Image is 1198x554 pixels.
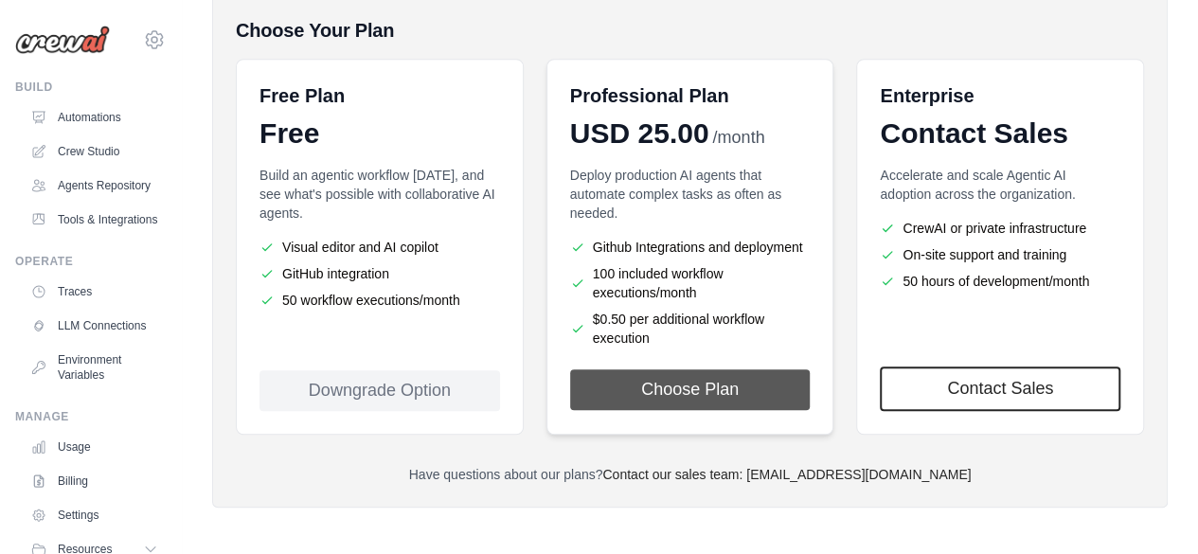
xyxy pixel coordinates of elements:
div: Manage [15,409,166,424]
a: Traces [23,277,166,307]
a: Settings [23,500,166,530]
p: Deploy production AI agents that automate complex tasks as often as needed. [570,166,811,223]
a: Billing [23,466,166,496]
li: GitHub integration [259,264,500,283]
li: 100 included workflow executions/month [570,264,811,302]
li: On-site support and training [880,245,1120,264]
p: Build an agentic workflow [DATE], and see what's possible with collaborative AI agents. [259,166,500,223]
span: /month [712,125,764,151]
a: Contact our sales team: [EMAIL_ADDRESS][DOMAIN_NAME] [602,467,971,482]
a: LLM Connections [23,311,166,341]
div: Operate [15,254,166,269]
a: Usage [23,432,166,462]
h6: Free Plan [259,82,345,109]
li: $0.50 per additional workflow execution [570,310,811,348]
div: Free [259,116,500,151]
a: Crew Studio [23,136,166,167]
div: Downgrade Option [259,370,500,411]
h6: Enterprise [880,82,1120,109]
a: Environment Variables [23,345,166,390]
a: Automations [23,102,166,133]
li: Visual editor and AI copilot [259,238,500,257]
img: Logo [15,26,110,54]
li: 50 hours of development/month [880,272,1120,291]
a: Tools & Integrations [23,205,166,235]
p: Accelerate and scale Agentic AI adoption across the organization. [880,166,1120,204]
span: USD 25.00 [570,116,709,151]
a: Agents Repository [23,170,166,201]
div: Build [15,80,166,95]
li: Github Integrations and deployment [570,238,811,257]
a: Contact Sales [880,366,1120,411]
li: 50 workflow executions/month [259,291,500,310]
button: Choose Plan [570,369,811,410]
li: CrewAI or private infrastructure [880,219,1120,238]
div: Contact Sales [880,116,1120,151]
h5: Choose Your Plan [236,17,1144,44]
h6: Professional Plan [570,82,729,109]
p: Have questions about our plans? [236,465,1144,484]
